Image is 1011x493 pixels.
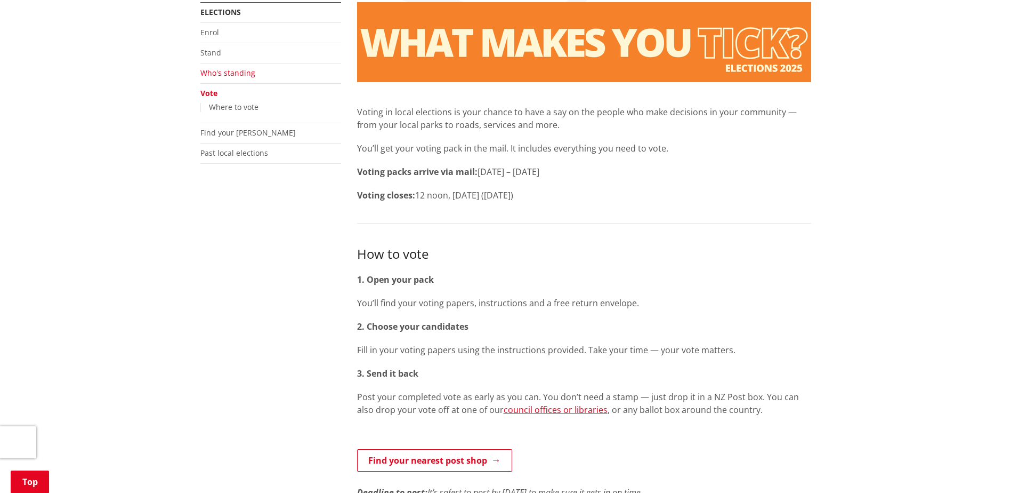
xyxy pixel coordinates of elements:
[200,148,268,158] a: Past local elections
[357,391,811,416] p: Post your completed vote as early as you can. You don’t need a stamp — just drop it in a NZ Post ...
[357,2,811,82] img: Vote banner
[357,297,639,309] span: You’ll find your voting papers, instructions and a free return envelope.
[357,245,811,263] h3: How to vote
[357,368,418,379] strong: 3. Send it back
[11,471,49,493] a: Top
[357,106,811,131] p: Voting in local elections is your chance to have a say on the people who make decisions in your c...
[357,166,478,178] strong: Voting packs arrive via mail:
[357,189,415,201] strong: Voting closes:
[415,189,513,201] span: 12 noon, [DATE] ([DATE])
[357,449,512,472] a: Find your nearest post shop
[200,27,219,37] a: Enrol
[504,404,608,416] a: council offices or libraries
[200,128,296,138] a: Find your [PERSON_NAME]
[357,165,811,178] p: [DATE] – [DATE]
[962,448,1000,487] iframe: Messenger Launcher
[357,344,811,356] p: Fill in your voting papers using the instructions provided. Take your time — your vote matters.
[200,68,255,78] a: Who's standing
[357,321,468,332] strong: 2. Choose your candidates
[357,274,434,285] strong: 1. Open your pack
[200,7,241,17] a: Elections
[200,47,221,58] a: Stand
[209,102,258,112] a: Where to vote
[357,142,811,155] p: You’ll get your voting pack in the mail. It includes everything you need to vote.
[200,88,217,98] a: Vote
